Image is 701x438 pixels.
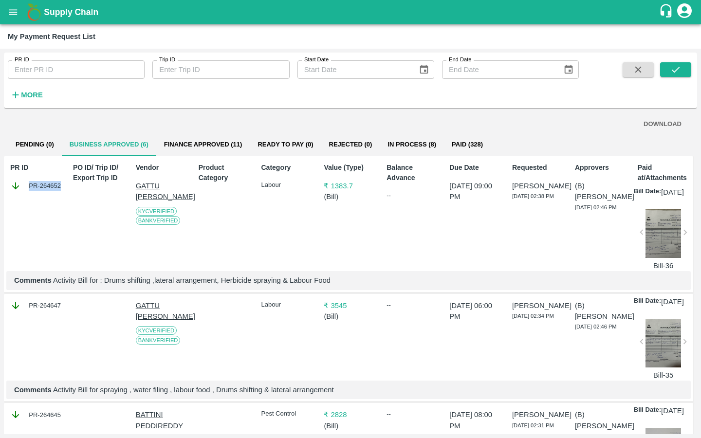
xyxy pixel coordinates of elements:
[136,207,177,216] span: KYC Verified
[261,409,314,419] p: Pest Control
[8,60,145,79] input: Enter PR ID
[73,163,126,183] p: PO ID/ Trip ID/ Export Trip ID
[199,163,252,183] p: Product Category
[575,324,617,329] span: [DATE] 02:46 PM
[575,409,628,431] p: (B) [PERSON_NAME]
[387,191,440,201] div: --
[10,163,63,173] p: PR ID
[387,163,440,183] p: Balance Advance
[646,260,682,271] p: Bill-36
[661,405,684,416] p: [DATE]
[21,91,43,99] strong: More
[646,370,682,381] p: Bill-35
[10,300,63,311] div: PR-264647
[2,1,24,23] button: open drawer
[324,300,377,311] p: ₹ 3545
[387,300,440,310] div: --
[634,187,661,198] p: Bill Date:
[661,296,684,307] p: [DATE]
[449,56,471,64] label: End Date
[24,2,44,22] img: logo
[575,204,617,210] span: [DATE] 02:46 PM
[512,193,554,199] span: [DATE] 02:38 PM
[659,3,676,21] div: customer-support
[156,133,250,156] button: Finance Approved (11)
[44,7,98,17] b: Supply Chain
[62,133,156,156] button: Business Approved (6)
[10,409,63,420] div: PR-264645
[634,296,661,307] p: Bill Date:
[512,313,554,319] span: [DATE] 02:34 PM
[661,187,684,198] p: [DATE]
[324,311,377,322] p: ( Bill )
[512,409,565,420] p: [PERSON_NAME]
[324,181,377,191] p: ₹ 1383.7
[8,30,95,43] div: My Payment Request List
[324,163,377,173] p: Value (Type)
[512,422,554,428] span: [DATE] 02:31 PM
[444,133,491,156] button: Paid (328)
[304,56,329,64] label: Start Date
[559,60,578,79] button: Choose date
[44,5,659,19] a: Supply Chain
[297,60,411,79] input: Start Date
[261,163,314,173] p: Category
[261,300,314,310] p: Labour
[324,409,377,420] p: ₹ 2828
[380,133,444,156] button: In Process (8)
[136,300,189,322] p: GATTU [PERSON_NAME]
[136,181,189,202] p: GATTU [PERSON_NAME]
[15,56,29,64] label: PR ID
[8,133,62,156] button: Pending (0)
[136,163,189,173] p: Vendor
[8,87,45,103] button: More
[321,133,380,156] button: Rejected (0)
[14,384,683,395] p: Activity Bill for spraying , water filing , labour food , Drums shifting & lateral arrangement
[640,116,685,133] button: DOWNLOAD
[634,405,661,416] p: Bill Date:
[442,60,555,79] input: End Date
[449,300,502,322] p: [DATE] 06:00 PM
[676,2,693,22] div: account of current user
[136,336,181,345] span: Bank Verified
[159,56,175,64] label: Trip ID
[136,216,181,225] span: Bank Verified
[324,420,377,431] p: ( Bill )
[324,191,377,202] p: ( Bill )
[261,181,314,190] p: Labour
[387,409,440,419] div: --
[512,163,565,173] p: Requested
[449,409,502,431] p: [DATE] 08:00 PM
[136,326,177,335] span: KYC Verified
[449,181,502,202] p: [DATE] 09:00 PM
[14,276,52,284] b: Comments
[152,60,289,79] input: Enter Trip ID
[512,300,565,311] p: [PERSON_NAME]
[449,163,502,173] p: Due Date
[250,133,321,156] button: Ready To Pay (0)
[14,275,683,286] p: Activity Bill for : Drums shifting ,lateral arrangement, Herbicide spraying & Labour Food
[14,386,52,394] b: Comments
[575,181,628,202] p: (B) [PERSON_NAME]
[512,181,565,191] p: [PERSON_NAME]
[415,60,433,79] button: Choose date
[638,163,691,183] p: Paid at/Attachments
[10,181,63,191] div: PR-264652
[575,300,628,322] p: (B) [PERSON_NAME]
[575,163,628,173] p: Approvers
[136,409,189,431] p: BATTINI PEDDIREDDY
